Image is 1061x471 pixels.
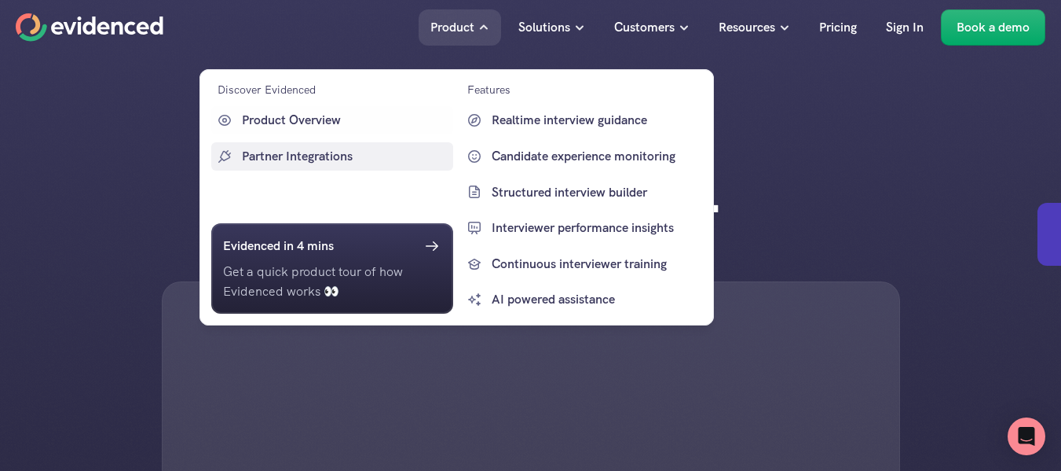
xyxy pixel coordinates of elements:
[211,106,453,134] a: Product Overview
[492,254,699,274] p: Continuous interviewer training
[492,289,699,310] p: AI powered assistance
[242,146,449,167] p: Partner Integrations
[461,214,703,242] a: Interviewer performance insights
[518,17,570,38] p: Solutions
[492,146,699,167] p: Candidate experience monitoring
[467,81,510,98] p: Features
[218,81,316,98] p: Discover Evidenced
[211,142,453,171] a: Partner Integrations
[223,236,334,256] h6: Evidenced in 4 mins
[242,110,449,131] p: Product Overview
[941,9,1045,46] a: Book a demo
[461,106,703,134] a: Realtime interview guidance
[492,218,699,238] p: Interviewer performance insights
[307,94,755,226] h1: Run interviews you can rely on.
[16,13,163,42] a: Home
[461,178,703,206] a: Structured interview builder
[211,223,453,314] a: Evidenced in 4 minsGet a quick product tour of how Evidenced works 👀
[461,142,703,171] a: Candidate experience monitoring
[461,285,703,314] a: AI powered assistance
[1008,418,1045,455] div: Open Intercom Messenger
[430,17,474,38] p: Product
[874,9,935,46] a: Sign In
[223,262,441,302] p: Get a quick product tour of how Evidenced works 👀
[819,17,857,38] p: Pricing
[719,17,775,38] p: Resources
[492,182,699,202] p: Structured interview builder
[614,17,675,38] p: Customers
[807,9,869,46] a: Pricing
[957,17,1030,38] p: Book a demo
[461,250,703,278] a: Continuous interviewer training
[492,110,699,131] p: Realtime interview guidance
[886,17,924,38] p: Sign In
